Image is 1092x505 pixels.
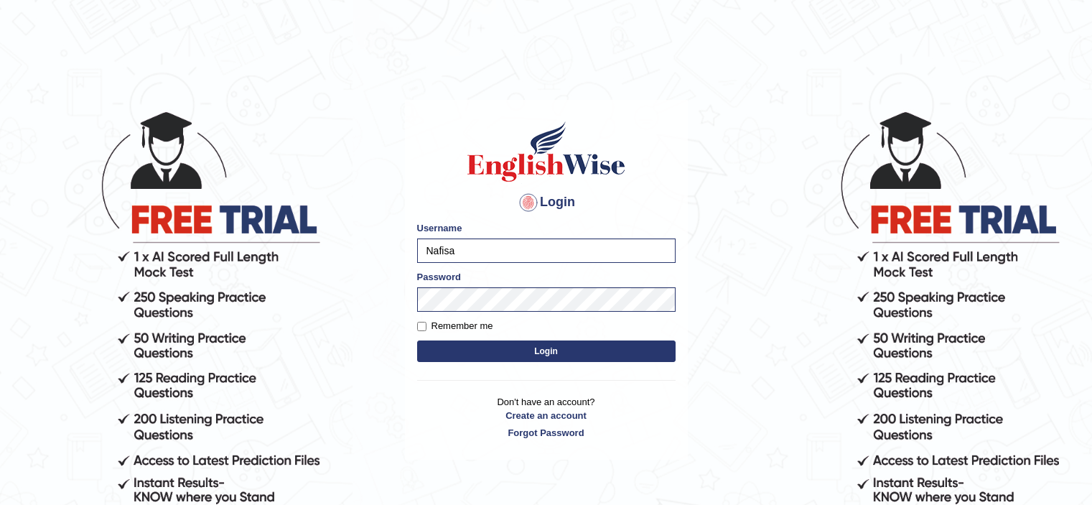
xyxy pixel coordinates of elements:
input: Remember me [417,322,426,331]
p: Don't have an account? [417,395,676,440]
label: Username [417,221,462,235]
label: Password [417,270,461,284]
button: Login [417,340,676,362]
img: Logo of English Wise sign in for intelligent practice with AI [465,119,628,184]
a: Create an account [417,409,676,422]
label: Remember me [417,319,493,333]
a: Forgot Password [417,426,676,440]
h4: Login [417,191,676,214]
